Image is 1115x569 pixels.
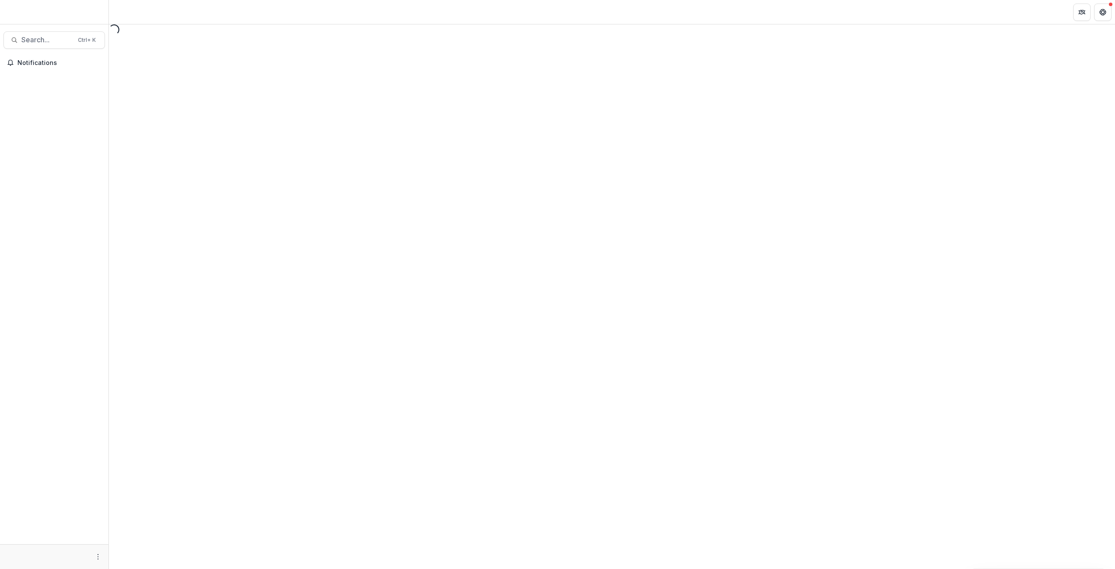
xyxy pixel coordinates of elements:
[21,36,73,44] span: Search...
[1073,3,1091,21] button: Partners
[17,59,101,67] span: Notifications
[3,56,105,70] button: Notifications
[3,31,105,49] button: Search...
[1094,3,1112,21] button: Get Help
[93,552,103,562] button: More
[76,35,98,45] div: Ctrl + K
